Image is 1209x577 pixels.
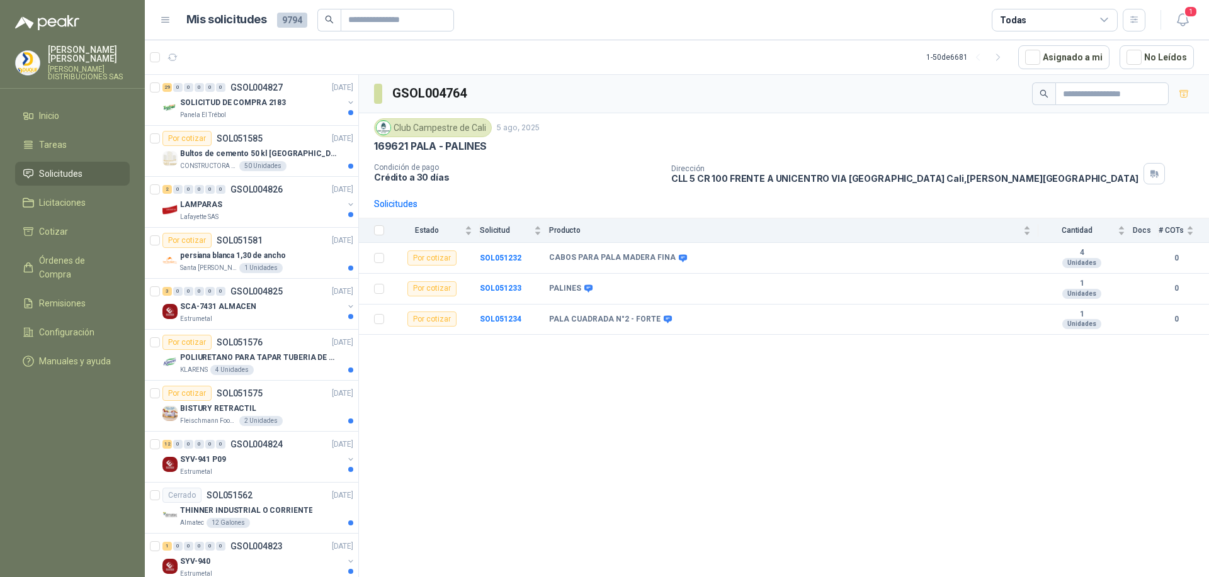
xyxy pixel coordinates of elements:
[1159,313,1194,325] b: 0
[180,199,222,211] p: LAMPARAS
[180,467,212,477] p: Estrumetal
[374,163,661,172] p: Condición de pago
[1038,218,1133,243] th: Cantidad
[549,226,1021,235] span: Producto
[205,542,215,551] div: 0
[39,296,86,310] span: Remisiones
[1120,45,1194,69] button: No Leídos
[180,314,212,324] p: Estrumetal
[39,167,82,181] span: Solicitudes
[1159,252,1194,264] b: 0
[180,301,256,313] p: SCA-7431 ALMACEN
[186,11,267,29] h1: Mis solicitudes
[145,228,358,279] a: Por cotizarSOL051581[DATE] Company Logopersiana blanca 1,30 de anchoSanta [PERSON_NAME]1 Unidades
[162,457,178,472] img: Company Logo
[145,381,358,432] a: Por cotizarSOL051575[DATE] Company LogoBISTURY RETRACTILFleischmann Foods S.A.2 Unidades
[671,164,1139,173] p: Dirección
[480,226,531,235] span: Solicitud
[15,191,130,215] a: Licitaciones
[15,133,130,157] a: Tareas
[392,84,468,103] h3: GSOL004764
[195,185,204,194] div: 0
[162,100,178,115] img: Company Logo
[205,185,215,194] div: 0
[332,490,353,501] p: [DATE]
[162,542,172,551] div: 1
[205,287,215,296] div: 0
[16,51,40,75] img: Company Logo
[39,138,67,152] span: Tareas
[1000,13,1026,27] div: Todas
[217,134,263,143] p: SOL051585
[497,122,540,134] p: 5 ago, 2025
[15,104,130,128] a: Inicio
[217,389,263,398] p: SOL051575
[162,182,356,222] a: 2 0 0 0 0 0 GSOL004826[DATE] Company LogoLAMPARASLafayette SAS
[332,337,353,349] p: [DATE]
[210,365,254,375] div: 4 Unidades
[207,491,253,500] p: SOL051562
[377,121,390,135] img: Company Logo
[162,488,201,503] div: Cerrado
[15,15,79,30] img: Logo peakr
[374,118,492,137] div: Club Campestre de Cali
[1038,310,1125,320] b: 1
[216,287,225,296] div: 0
[180,403,256,415] p: BISTURY RETRACTIL
[239,263,283,273] div: 1 Unidades
[216,185,225,194] div: 0
[180,97,286,109] p: SOLICITUD DE COMPRA 2183
[332,541,353,552] p: [DATE]
[407,250,457,266] div: Por cotizar
[1133,218,1159,243] th: Docs
[184,185,193,194] div: 0
[374,140,487,153] p: 169621 PALA - PALINES
[180,365,208,375] p: KLARENS
[374,172,661,182] p: Crédito a 30 días
[1038,279,1125,289] b: 1
[39,225,68,238] span: Cotizar
[207,518,250,528] div: 12 Galones
[180,161,237,171] p: CONSTRUCTORA GRUPO FIP
[1171,9,1194,31] button: 1
[230,440,283,449] p: GSOL004824
[173,440,183,449] div: 0
[239,416,283,426] div: 2 Unidades
[173,185,183,194] div: 0
[392,226,462,235] span: Estado
[277,13,307,28] span: 9794
[162,304,178,319] img: Company Logo
[145,126,358,177] a: Por cotizarSOL051585[DATE] Company LogoBultos de cemento 50 kl [GEOGRAPHIC_DATA][PERSON_NAME]CONS...
[230,287,283,296] p: GSOL004825
[1040,89,1048,98] span: search
[1159,283,1194,294] b: 0
[39,254,118,281] span: Órdenes de Compra
[332,388,353,400] p: [DATE]
[180,518,204,528] p: Almatec
[39,109,59,123] span: Inicio
[173,287,183,296] div: 0
[332,82,353,94] p: [DATE]
[39,354,111,368] span: Manuales y ayuda
[216,440,225,449] div: 0
[480,254,521,262] b: SOL051232
[184,542,193,551] div: 0
[239,161,287,171] div: 50 Unidades
[1062,289,1101,299] div: Unidades
[230,542,283,551] p: GSOL004823
[173,542,183,551] div: 0
[480,284,521,293] a: SOL051233
[15,249,130,286] a: Órdenes de Compra
[480,315,521,323] a: SOL051234
[180,110,226,120] p: Panela El Trébol
[332,133,353,145] p: [DATE]
[1159,218,1209,243] th: # COTs
[180,250,286,262] p: persiana blanca 1,30 de ancho
[1038,248,1125,258] b: 4
[48,45,130,63] p: [PERSON_NAME] [PERSON_NAME]
[162,83,172,92] div: 29
[332,184,353,196] p: [DATE]
[15,349,130,373] a: Manuales y ayuda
